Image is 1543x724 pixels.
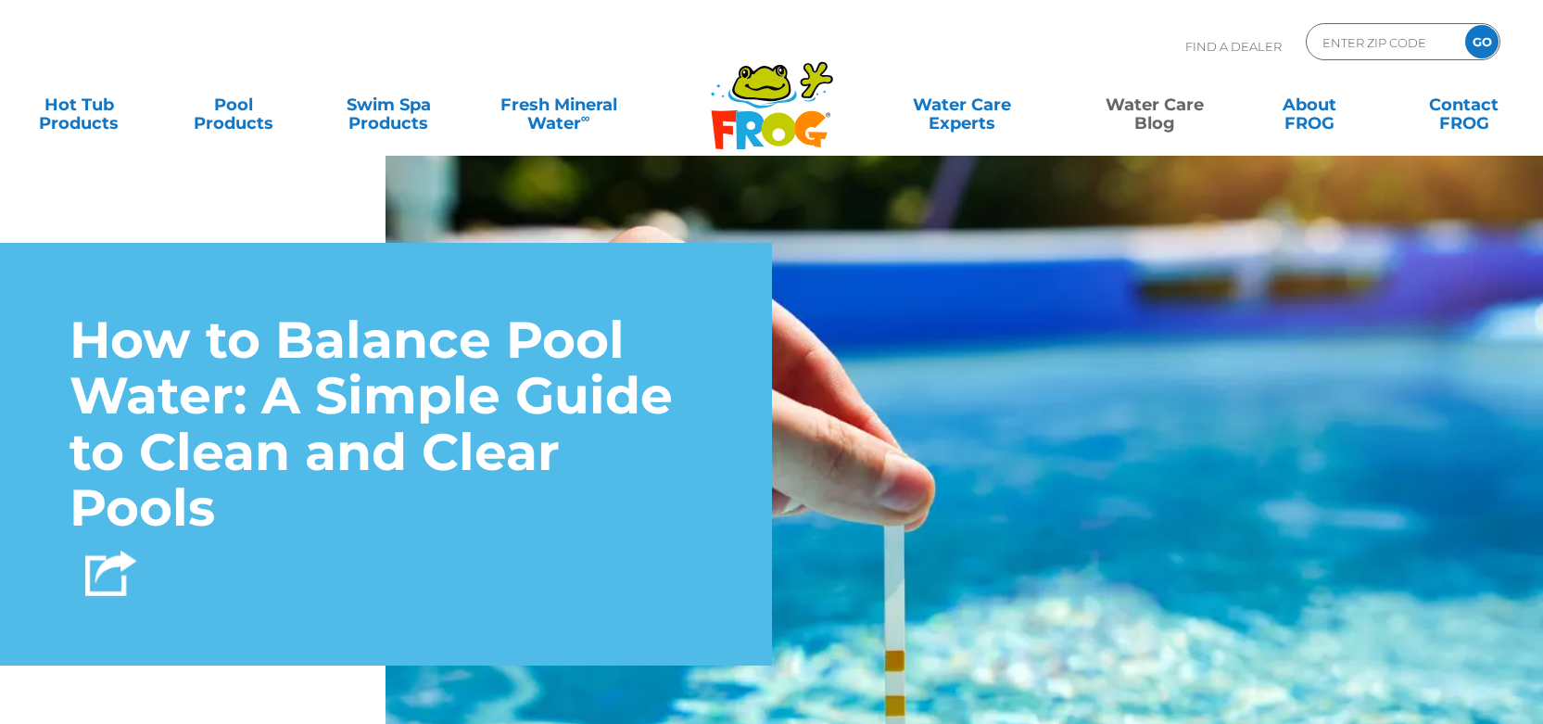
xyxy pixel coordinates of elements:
[581,110,590,125] sup: ∞
[70,312,702,537] h1: How to Balance Pool Water: A Simple Guide to Clean and Clear Pools
[173,86,294,123] a: PoolProducts
[19,86,139,123] a: Hot TubProducts
[1465,25,1499,58] input: GO
[483,86,634,123] a: Fresh MineralWater∞
[864,86,1059,123] a: Water CareExperts
[1094,86,1215,123] a: Water CareBlog
[328,86,449,123] a: Swim SpaProducts
[701,37,843,150] img: Frog Products Logo
[85,551,136,597] img: Share
[1185,23,1282,70] p: Find A Dealer
[1404,86,1524,123] a: ContactFROG
[1249,86,1370,123] a: AboutFROG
